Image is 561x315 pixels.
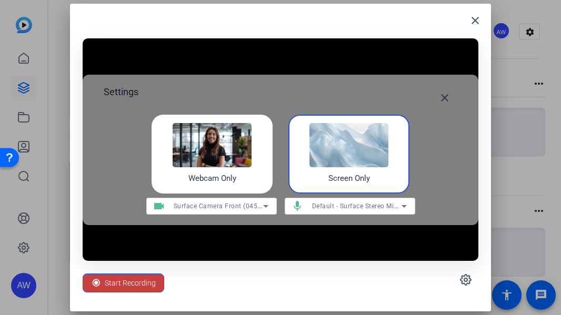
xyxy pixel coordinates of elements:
mat-icon: close [469,14,482,27]
h2: Settings [104,85,138,110]
mat-icon: close [438,92,451,104]
span: Surface Camera Front (045e:0990) [174,201,281,210]
img: self-record-screen.png [309,123,388,167]
img: self-record-webcam.png [173,123,252,167]
button: Start Recording [83,273,164,292]
mat-icon: mic [285,200,310,212]
span: Default - Surface Stereo Microphones (2- Surface High Definition Audio) [312,201,533,210]
h4: Screen Only [328,172,370,185]
span: Start Recording [105,273,156,293]
mat-icon: videocam [146,200,172,212]
h4: Webcam Only [188,172,236,185]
